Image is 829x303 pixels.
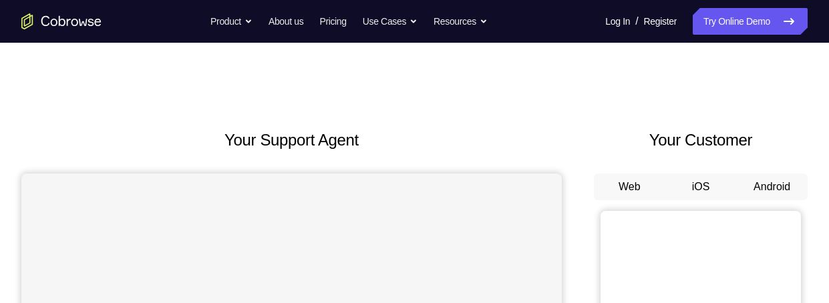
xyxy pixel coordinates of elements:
[594,174,665,200] button: Web
[644,8,677,35] a: Register
[269,8,303,35] a: About us
[736,174,808,200] button: Android
[21,13,102,29] a: Go to the home page
[693,8,808,35] a: Try Online Demo
[21,128,562,152] h2: Your Support Agent
[665,174,737,200] button: iOS
[434,8,488,35] button: Resources
[210,8,253,35] button: Product
[594,128,808,152] h2: Your Customer
[635,13,638,29] span: /
[319,8,346,35] a: Pricing
[605,8,630,35] a: Log In
[363,8,418,35] button: Use Cases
